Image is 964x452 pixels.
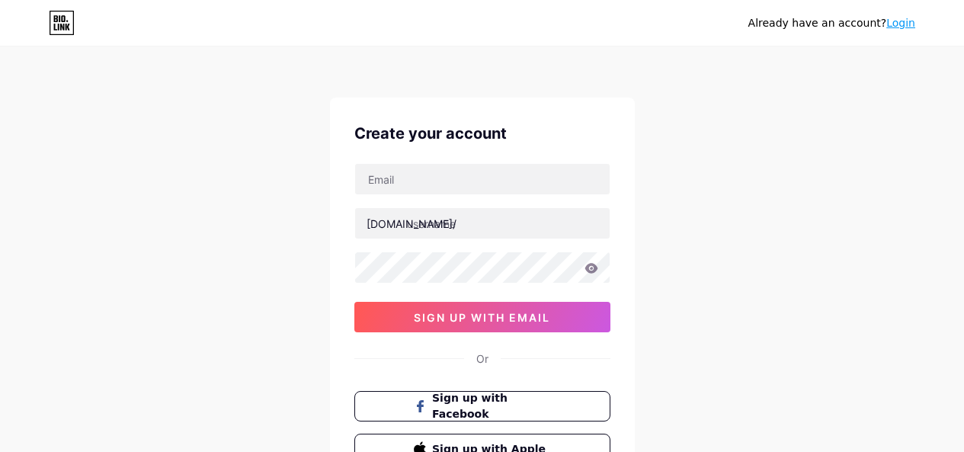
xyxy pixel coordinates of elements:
span: Sign up with Facebook [432,390,550,422]
div: [DOMAIN_NAME]/ [367,216,456,232]
div: Already have an account? [748,15,915,31]
input: Email [355,164,610,194]
span: sign up with email [414,311,550,324]
div: Or [476,351,488,367]
a: Login [886,17,915,29]
div: Create your account [354,122,610,145]
button: Sign up with Facebook [354,391,610,422]
button: sign up with email [354,302,610,332]
input: username [355,208,610,239]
